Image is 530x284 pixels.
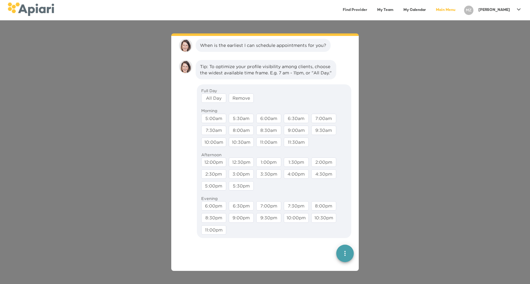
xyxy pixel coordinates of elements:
[432,4,459,17] a: Main Menu
[256,157,281,167] div: 1:00pm
[464,6,473,15] div: MZ
[284,201,309,211] div: 7:30pm
[201,169,226,179] div: 2:30pm
[7,2,54,16] img: logo
[478,7,510,13] p: [PERSON_NAME]
[201,213,226,222] div: 8:30pm
[201,137,226,147] div: 10:00am
[179,60,192,74] img: amy.37686e0395c82528988e.png
[201,225,226,235] div: 11:00pm
[256,201,281,211] div: 7:00pm
[256,126,281,135] div: 8:30am
[373,4,397,17] a: My Team
[311,114,336,123] div: 7:00am
[201,152,222,157] div: Afternoon
[311,201,336,211] div: 8:00pm
[284,126,309,135] div: 9:00am
[311,213,336,222] div: 10:30pm
[311,169,336,179] div: 4:30pm
[201,196,217,201] div: Evening
[229,93,254,103] div: Remove
[201,88,217,93] div: Full Day
[229,126,254,135] div: 8:00am
[311,126,336,135] div: 9:30am
[229,169,254,179] div: 3:00pm
[200,42,326,48] div: When is the earliest I can schedule appointments for you?
[256,114,281,123] div: 6:00am
[201,157,226,167] div: 12:00pm
[229,157,254,167] div: 12:30pm
[200,63,332,76] div: Tip: To optimize your profile visibility among clients, choose the widest available time frame. E...
[229,137,254,147] div: 10:30am
[256,137,281,147] div: 11:00am
[201,201,226,211] div: 6:00pm
[400,4,430,17] a: My Calendar
[201,93,226,103] div: All Day
[201,126,226,135] div: 7:30am
[201,108,217,113] div: Morning
[229,213,254,222] div: 9:00pm
[284,213,309,222] div: 10:00pm
[311,157,336,167] div: 2:00pm
[229,181,254,191] div: 5:30pm
[229,114,254,123] div: 5:30am
[284,157,309,167] div: 1:30pm
[284,137,309,147] div: 11:30am
[201,114,226,123] div: 5:00am
[339,4,371,17] a: Find Provider
[256,213,281,222] div: 9:30pm
[256,169,281,179] div: 3:30pm
[284,169,309,179] div: 4:00pm
[336,245,354,262] button: quick menu
[179,39,192,52] img: amy.37686e0395c82528988e.png
[229,201,254,211] div: 6:30pm
[284,114,309,123] div: 6:30am
[201,181,226,191] div: 5:00pm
